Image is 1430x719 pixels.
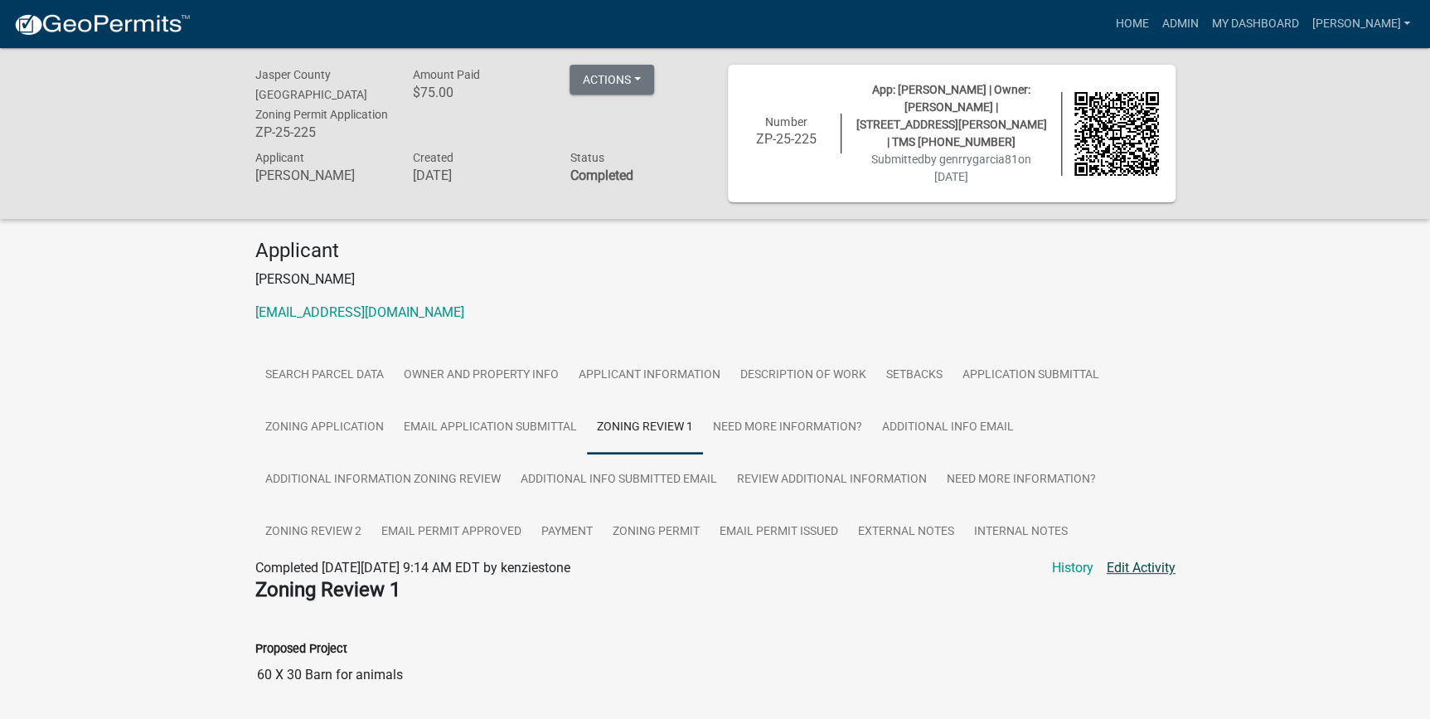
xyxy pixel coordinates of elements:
[1074,92,1159,177] img: QR code
[255,578,400,601] strong: Zoning Review 1
[255,304,464,320] a: [EMAIL_ADDRESS][DOMAIN_NAME]
[587,401,703,454] a: Zoning Review 1
[1052,558,1093,578] a: History
[531,506,603,559] a: Payment
[953,349,1109,402] a: Application Submittal
[703,401,872,454] a: Need More Information?
[603,506,710,559] a: Zoning Permit
[255,454,511,507] a: Additional Information Zoning Review
[876,349,953,402] a: Setbacks
[569,349,730,402] a: Applicant Information
[1107,558,1176,578] a: Edit Activity
[412,85,545,100] h6: $75.00
[1305,8,1417,40] a: [PERSON_NAME]
[727,454,937,507] a: Review Additional Information
[730,349,876,402] a: Description of Work
[570,151,604,164] span: Status
[255,151,304,164] span: Applicant
[394,401,587,454] a: Email Application Submittal
[511,454,727,507] a: Additional Info submitted Email
[570,65,654,95] button: Actions
[570,168,633,183] strong: Completed
[412,68,479,81] span: Amount Paid
[412,151,453,164] span: Created
[255,644,347,655] label: Proposed Project
[255,124,388,140] h6: ZP-25-225
[710,506,848,559] a: Email Permit Issued
[1205,8,1305,40] a: My Dashboard
[765,115,807,129] span: Number
[412,168,545,183] h6: [DATE]
[872,401,1024,454] a: Additional info email
[255,506,371,559] a: Zoning Review 2
[255,168,388,183] h6: [PERSON_NAME]
[1155,8,1205,40] a: Admin
[744,131,829,147] h6: ZP-25-225
[255,401,394,454] a: Zoning Application
[964,506,1078,559] a: Internal Notes
[937,454,1106,507] a: Need More Information?
[371,506,531,559] a: Email Permit Approved
[924,153,1018,166] span: by genrrygarcia81
[255,349,394,402] a: Search Parcel Data
[871,153,1031,183] span: Submitted on [DATE]
[255,560,570,576] span: Completed [DATE][DATE] 9:14 AM EDT by kenziestone
[1108,8,1155,40] a: Home
[255,270,1176,289] p: [PERSON_NAME]
[255,68,388,121] span: Jasper County [GEOGRAPHIC_DATA] Zoning Permit Application
[255,239,1176,263] h4: Applicant
[394,349,569,402] a: Owner and Property Info
[856,83,1047,148] span: App: [PERSON_NAME] | Owner: [PERSON_NAME] | [STREET_ADDRESS][PERSON_NAME] | TMS [PHONE_NUMBER]
[848,506,964,559] a: External Notes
